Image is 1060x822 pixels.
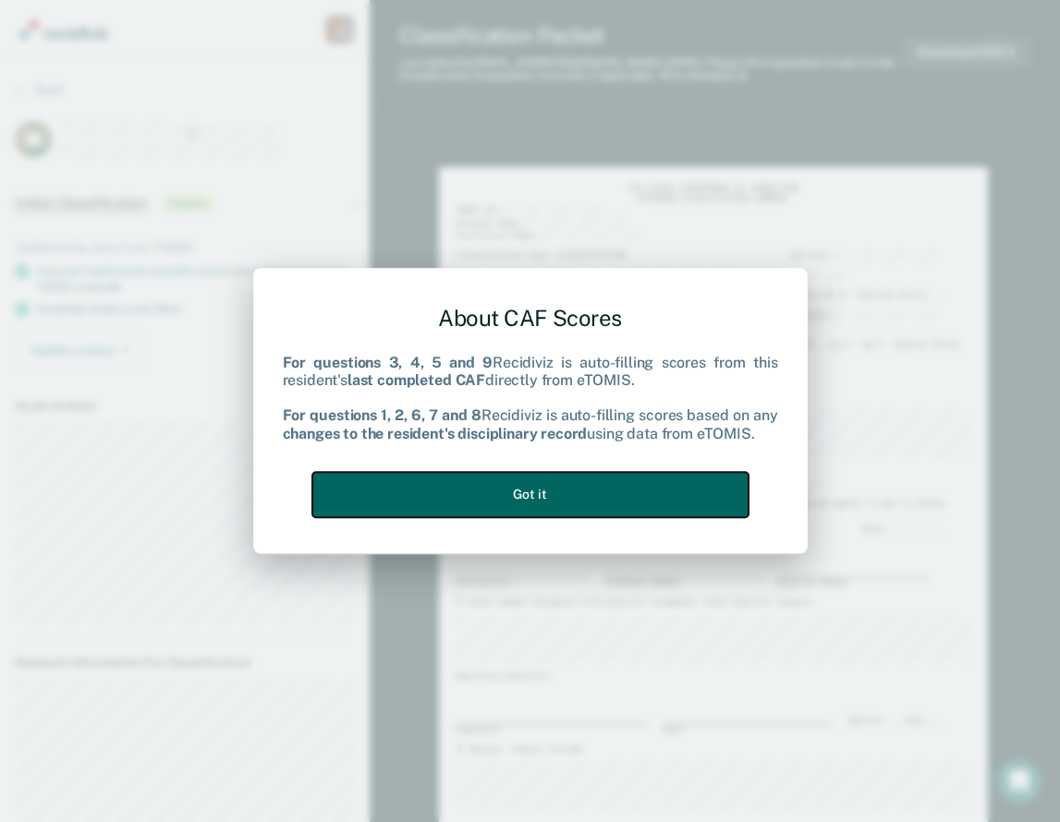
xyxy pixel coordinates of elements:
button: Got it [312,472,749,517]
div: About CAF Scores [283,290,778,346]
div: Recidiviz is auto-filling scores from this resident's directly from eTOMIS. Recidiviz is auto-fil... [283,354,778,442]
b: For questions 3, 4, 5 and 9 [283,354,493,371]
b: last completed CAF [347,371,485,389]
b: For questions 1, 2, 6, 7 and 8 [283,407,481,425]
b: changes to the resident's disciplinary record [283,425,588,442]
